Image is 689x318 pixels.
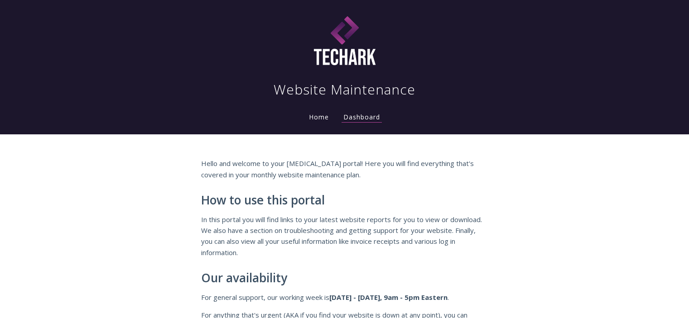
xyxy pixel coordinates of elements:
[307,113,331,121] a: Home
[274,81,415,99] h1: Website Maintenance
[201,271,488,285] h2: Our availability
[329,293,448,302] strong: [DATE] - [DATE], 9am - 5pm Eastern
[201,194,488,207] h2: How to use this portal
[201,292,488,303] p: For general support, our working week is .
[201,158,488,180] p: Hello and welcome to your [MEDICAL_DATA] portal! Here you will find everything that's covered in ...
[342,113,382,123] a: Dashboard
[201,214,488,258] p: In this portal you will find links to your latest website reports for you to view or download. We...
